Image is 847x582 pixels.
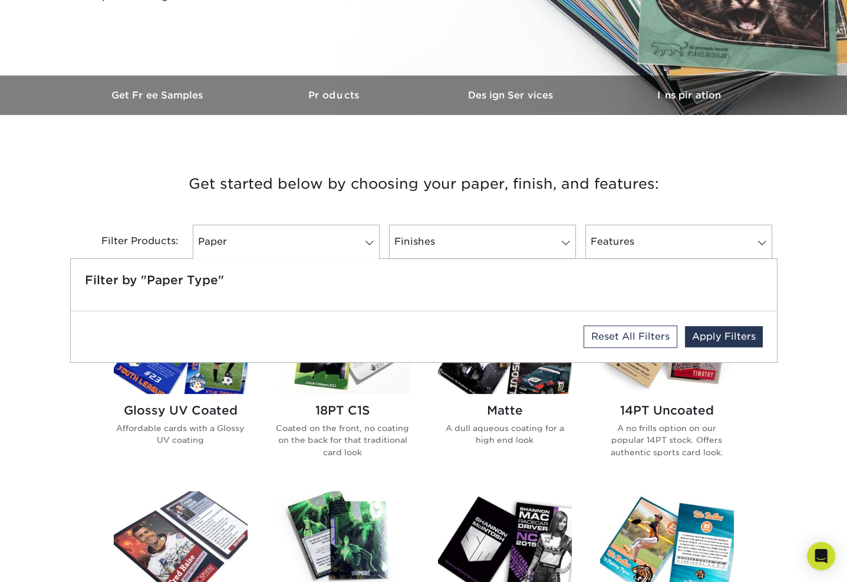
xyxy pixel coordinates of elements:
a: Products [247,75,424,115]
p: Affordable cards with a Glossy UV coating [114,422,248,446]
h3: Inspiration [601,90,777,101]
div: Filter Products: [70,225,188,259]
a: Reset All Filters [584,325,677,348]
h3: Get Free Samples [70,90,247,101]
h2: 14PT Uncoated [600,403,734,417]
a: Get Free Samples [70,75,247,115]
p: Coated on the front, no coating on the back for that traditional card look [276,422,410,458]
div: Open Intercom Messenger [807,542,835,570]
h5: Filter by "Paper Type" [85,273,763,287]
h2: Glossy UV Coated [114,403,248,417]
p: A dull aqueous coating for a high end look [438,422,572,446]
h3: Get started below by choosing your paper, finish, and features: [79,157,769,211]
iframe: Google Customer Reviews [3,546,100,578]
a: Finishes [389,225,576,259]
a: Apply Filters [685,326,763,347]
h2: 18PT C1S [276,403,410,417]
h3: Products [247,90,424,101]
a: Paper [193,225,380,259]
a: Features [585,225,772,259]
h2: Matte [438,403,572,417]
h3: Design Services [424,90,601,101]
a: Matte Trading Cards Matte A dull aqueous coating for a high end look [438,301,572,477]
a: 14PT Uncoated Trading Cards 14PT Uncoated A no frills option on our popular 14PT stock. Offers au... [600,301,734,477]
a: Inspiration [601,75,777,115]
p: A no frills option on our popular 14PT stock. Offers authentic sports card look. [600,422,734,458]
a: Glossy UV Coated Trading Cards Glossy UV Coated Affordable cards with a Glossy UV coating [114,301,248,477]
a: 18PT C1S Trading Cards 18PT C1S Coated on the front, no coating on the back for that traditional ... [276,301,410,477]
a: Design Services [424,75,601,115]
